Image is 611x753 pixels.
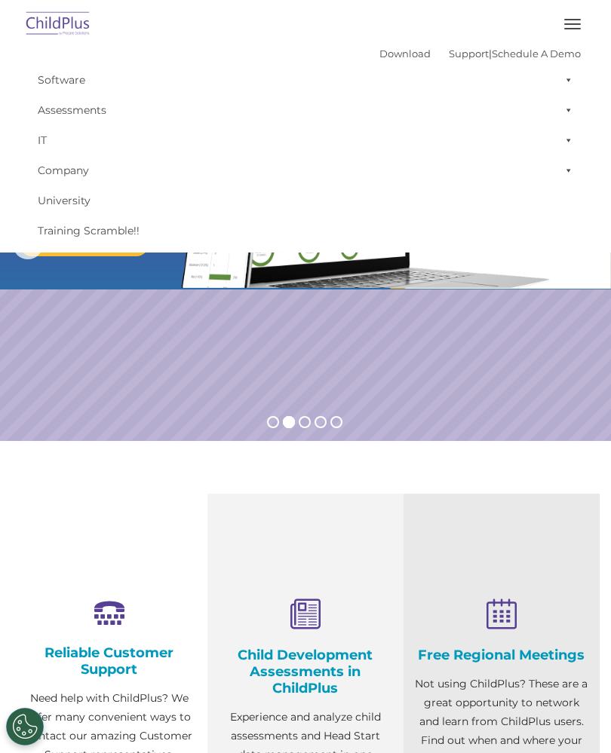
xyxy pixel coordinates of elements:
a: IT [30,125,581,155]
img: ChildPlus by Procare Solutions [23,7,94,42]
a: University [30,185,581,216]
h4: Reliable Customer Support [23,644,196,678]
button: Cookies Settings [6,708,44,745]
a: Software [30,65,581,95]
a: Company [30,155,581,185]
a: Download [379,47,431,60]
h4: Child Development Assessments in ChildPlus [219,647,392,696]
font: | [379,47,581,60]
a: Schedule A Demo [492,47,581,60]
a: Support [449,47,489,60]
a: Assessments [30,95,581,125]
a: Training Scramble!! [30,216,581,246]
h4: Free Regional Meetings [415,647,588,663]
